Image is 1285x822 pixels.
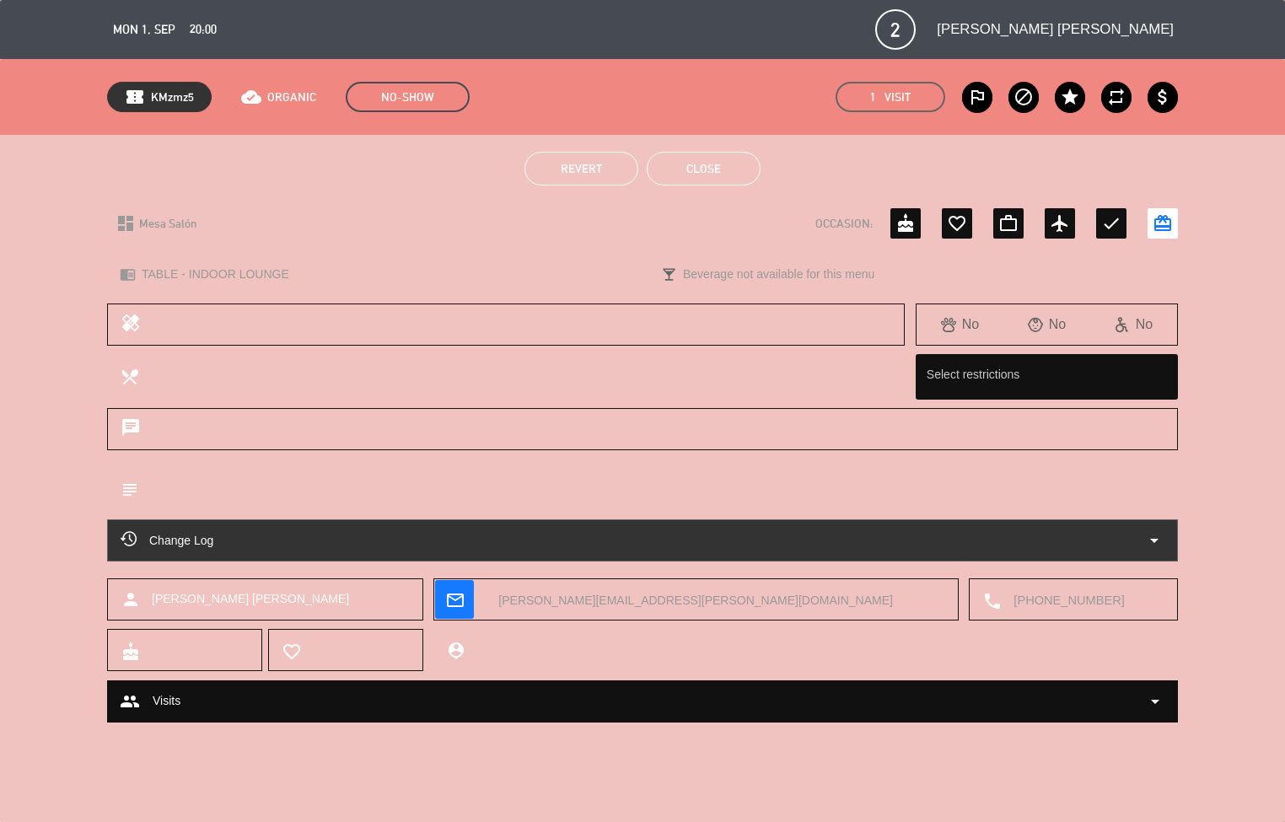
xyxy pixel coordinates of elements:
[1101,213,1121,234] i: check
[1145,691,1165,712] span: arrow_drop_down
[982,591,1001,610] i: local_phone
[1153,87,1173,107] i: attach_money
[241,87,261,107] i: cloud_done
[139,214,197,234] span: Mesa Salón
[1013,87,1034,107] i: block
[121,642,139,660] i: cake
[120,480,138,498] i: subject
[1090,314,1177,336] div: No
[895,213,916,234] i: cake
[937,18,1174,40] span: [PERSON_NAME] [PERSON_NAME]
[647,152,761,185] button: Close
[1144,530,1164,551] i: arrow_drop_down
[815,214,873,234] span: OCCASION:
[151,88,194,107] span: KMzmz5
[125,87,145,107] span: confirmation_number
[153,691,180,711] span: Visits
[917,314,1003,336] div: No
[190,19,217,40] span: 20:00
[113,19,175,40] span: Mon 1, Sep
[267,88,316,107] span: ORGANIC
[1153,213,1173,234] i: card_giftcard
[524,152,638,185] button: Revert
[446,641,465,659] i: person_pin
[1050,213,1070,234] i: airplanemode_active
[1106,87,1126,107] i: repeat
[561,162,602,175] span: Revert
[142,265,289,284] span: TABLE - INDOOR LOUNGE
[346,82,470,112] span: NO-SHOW
[121,313,141,336] i: healing
[884,88,911,107] em: Visit
[121,589,141,610] i: person
[967,87,987,107] i: outlined_flag
[1003,314,1090,336] div: No
[282,642,300,660] i: favorite_border
[121,530,213,551] span: Change Log
[121,417,141,441] i: chat
[1060,87,1080,107] i: star
[120,367,138,385] i: local_dining
[870,88,876,107] span: 1
[152,589,349,609] span: [PERSON_NAME] [PERSON_NAME]
[120,266,136,282] i: chrome_reader_mode
[120,691,140,712] span: group
[998,213,1019,234] i: work_outline
[445,590,464,609] i: mail_outline
[683,265,874,284] span: Beverage not available for this menu
[875,9,916,50] span: 2
[947,213,967,234] i: favorite_border
[116,213,136,234] i: dashboard
[661,266,677,282] i: local_bar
